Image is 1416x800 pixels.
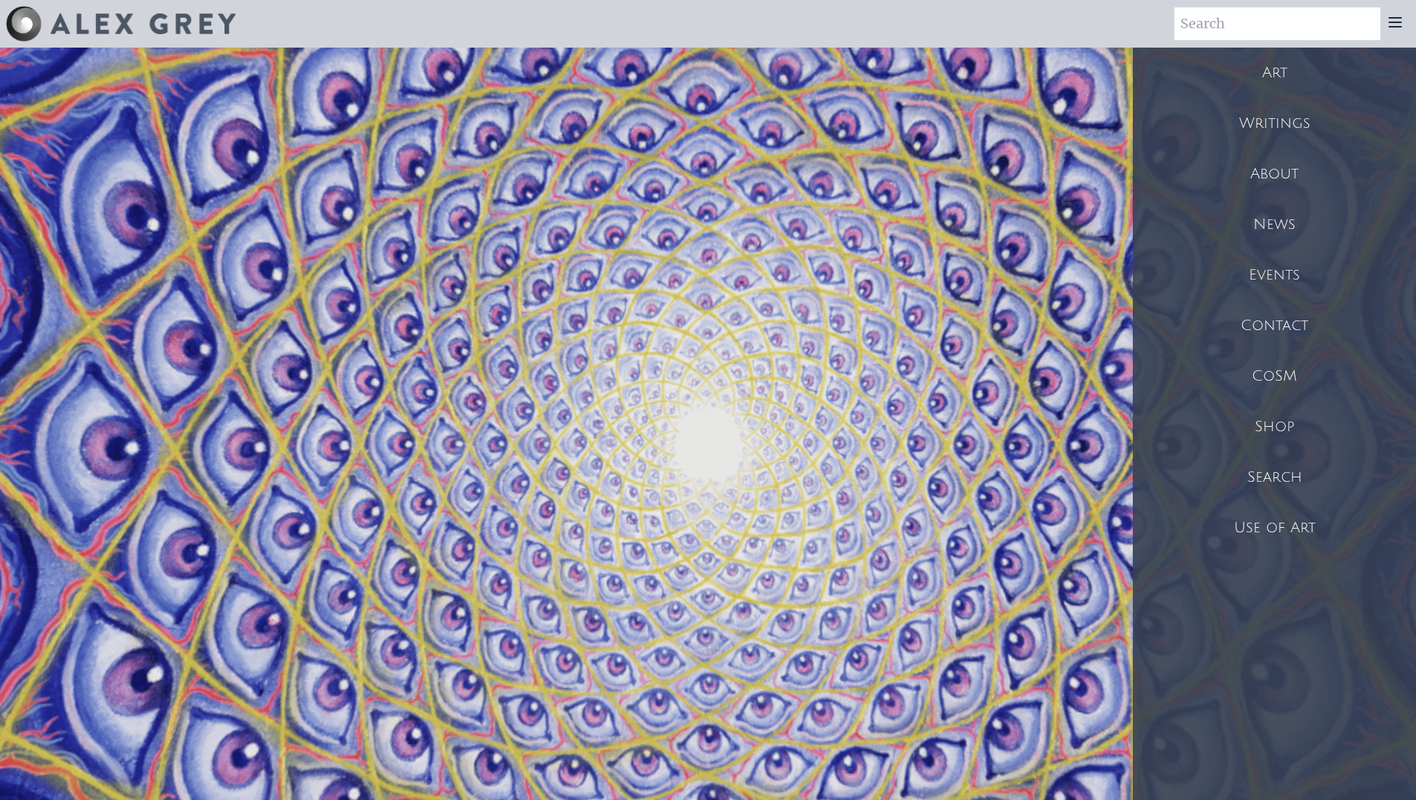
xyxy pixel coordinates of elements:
a: Shop [1133,401,1416,452]
a: Events [1133,250,1416,300]
a: About [1133,149,1416,199]
a: News [1133,199,1416,250]
a: Contact [1133,300,1416,351]
a: Search [1133,452,1416,503]
input: Search [1174,7,1380,40]
a: Use of Art [1133,503,1416,553]
a: Art [1133,48,1416,98]
a: Writings [1133,98,1416,149]
a: CoSM [1133,351,1416,401]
